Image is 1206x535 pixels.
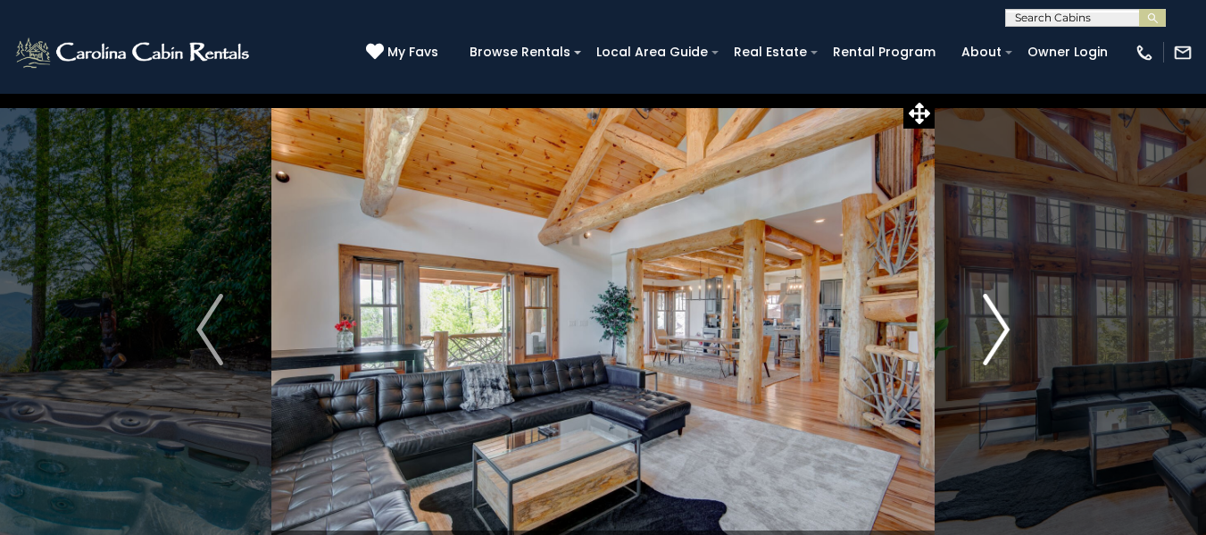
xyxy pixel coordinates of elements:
[952,38,1011,66] a: About
[1135,43,1154,63] img: phone-regular-white.png
[725,38,816,66] a: Real Estate
[366,43,443,63] a: My Favs
[824,38,944,66] a: Rental Program
[196,294,223,365] img: arrow
[13,35,254,71] img: White-1-2.png
[1173,43,1193,63] img: mail-regular-white.png
[387,43,438,62] span: My Favs
[461,38,579,66] a: Browse Rentals
[1019,38,1117,66] a: Owner Login
[587,38,717,66] a: Local Area Guide
[983,294,1010,365] img: arrow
